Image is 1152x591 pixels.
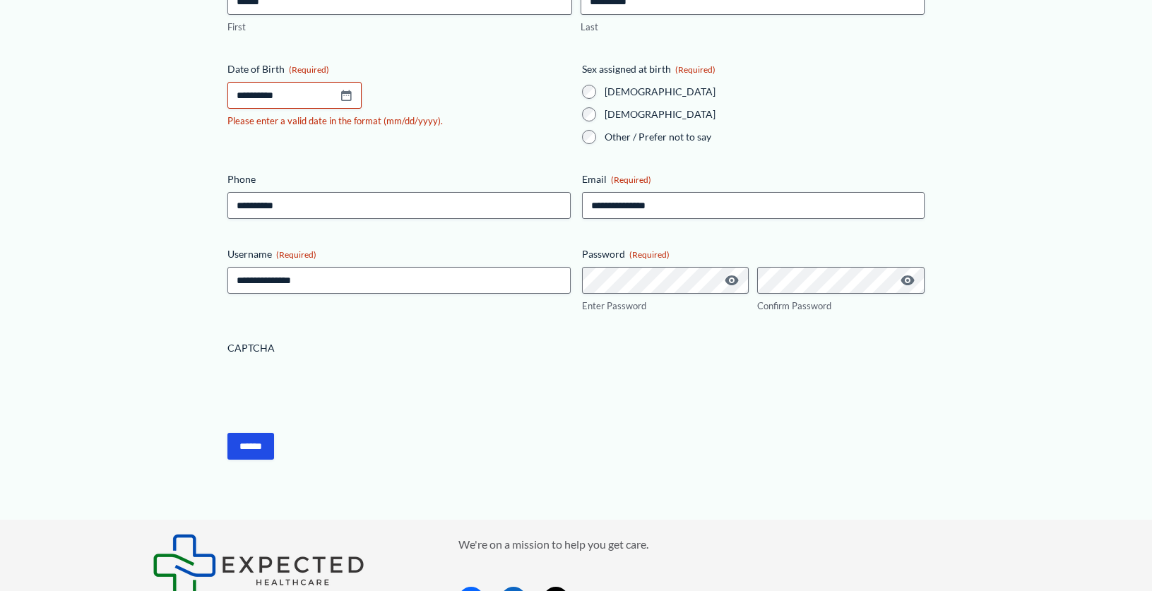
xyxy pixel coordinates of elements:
label: Phone [227,172,570,186]
label: Date of Birth [227,62,570,76]
iframe: reCAPTCHA [227,361,442,416]
label: Enter Password [582,299,749,313]
label: [DEMOGRAPHIC_DATA] [605,85,925,99]
span: (Required) [611,174,651,185]
label: Last [581,20,925,34]
span: (Required) [629,249,670,260]
label: Username [227,247,570,261]
label: Email [582,172,925,186]
button: Show Password [723,272,740,289]
span: (Required) [675,64,715,75]
button: Show Password [899,272,916,289]
label: Confirm Password [757,299,925,313]
span: (Required) [289,64,329,75]
legend: Sex assigned at birth [582,62,715,76]
label: Other / Prefer not to say [605,130,925,144]
label: First [227,20,571,34]
label: CAPTCHA [227,341,925,355]
div: Please enter a valid date in the format (mm/dd/yyyy). [227,114,570,128]
legend: Password [582,247,670,261]
label: [DEMOGRAPHIC_DATA] [605,107,925,121]
p: We're on a mission to help you get care. [458,534,1000,555]
span: (Required) [276,249,316,260]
